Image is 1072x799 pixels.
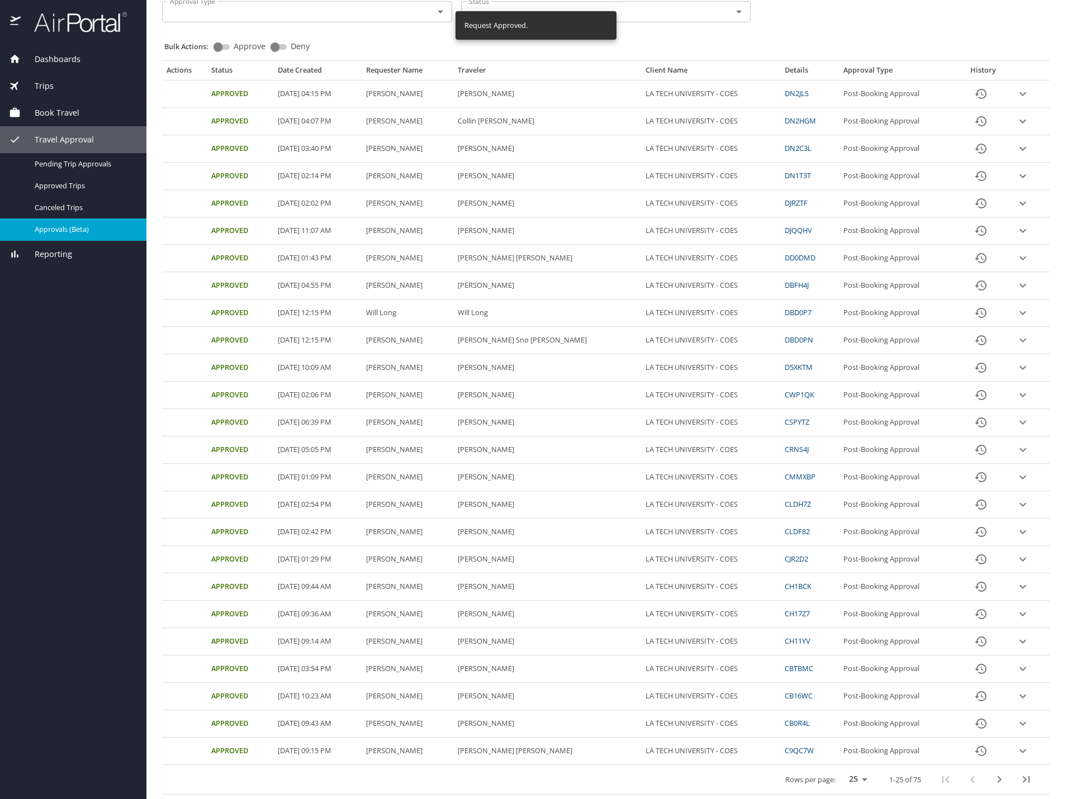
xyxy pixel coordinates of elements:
td: [PERSON_NAME] [453,519,641,546]
button: History [967,436,994,463]
button: expand row [1014,168,1031,184]
td: [PERSON_NAME] [453,655,641,683]
td: Post-Booking Approval [839,108,957,135]
a: CWP1QK [785,389,814,400]
td: Post-Booking Approval [839,655,957,683]
button: expand row [1014,222,1031,239]
td: [DATE] 02:42 PM [273,519,362,546]
td: [PERSON_NAME] [362,409,454,436]
button: expand row [1014,277,1031,294]
td: Approved [207,655,273,683]
span: Book Travel [21,107,79,119]
td: Approved [207,491,273,519]
td: Approved [207,217,273,245]
td: [DATE] 12:15 PM [273,327,362,354]
td: [DATE] 02:02 PM [273,190,362,217]
a: DJRZTF [785,198,808,208]
td: Post-Booking Approval [839,272,957,299]
td: [DATE] 11:07 AM [273,217,362,245]
p: 1-25 of 75 [889,776,921,783]
td: [PERSON_NAME] [PERSON_NAME] [453,245,641,272]
td: LA TECH UNIVERSITY - COES [641,245,780,272]
button: History [967,80,994,107]
td: [DATE] 09:36 AM [273,601,362,628]
td: LA TECH UNIVERSITY - COES [641,601,780,628]
button: expand row [1014,551,1031,568]
a: DN2C3L [785,143,812,153]
td: Approved [207,738,273,765]
button: History [967,491,994,518]
button: History [967,464,994,491]
td: [PERSON_NAME] [362,382,454,409]
img: airportal-logo.png [22,11,127,33]
td: LA TECH UNIVERSITY - COES [641,546,780,573]
td: Approved [207,327,273,354]
th: Date Created [273,65,362,80]
a: DN2JLS [785,88,809,98]
span: Approved Trips [35,180,133,191]
button: History [967,628,994,655]
span: Approve [234,42,265,50]
td: Approved [207,163,273,190]
span: Approvals (Beta) [35,224,133,235]
td: LA TECH UNIVERSITY - COES [641,80,780,108]
td: [PERSON_NAME] [362,683,454,710]
td: Post-Booking Approval [839,601,957,628]
button: expand row [1014,359,1031,376]
td: [DATE] 01:09 PM [273,464,362,491]
td: Post-Booking Approval [839,546,957,573]
img: icon-airportal.png [10,11,22,33]
td: [PERSON_NAME] [453,436,641,464]
td: LA TECH UNIVERSITY - COES [641,573,780,601]
td: Post-Booking Approval [839,217,957,245]
td: [PERSON_NAME] [362,327,454,354]
td: [PERSON_NAME] [362,108,454,135]
td: [DATE] 09:14 AM [273,628,362,655]
td: LA TECH UNIVERSITY - COES [641,409,780,436]
td: Approved [207,683,273,710]
td: Post-Booking Approval [839,491,957,519]
td: [PERSON_NAME] [453,628,641,655]
td: [PERSON_NAME] [453,217,641,245]
td: LA TECH UNIVERSITY - COES [641,519,780,546]
td: LA TECH UNIVERSITY - COES [641,628,780,655]
td: LA TECH UNIVERSITY - COES [641,464,780,491]
td: Approved [207,80,273,108]
button: History [967,683,994,710]
td: [PERSON_NAME] Sno [PERSON_NAME] [453,327,641,354]
button: expand row [1014,469,1031,486]
td: Post-Booking Approval [839,327,957,354]
td: [PERSON_NAME] [453,683,641,710]
a: DN2HGM [785,116,816,126]
td: Approved [207,190,273,217]
button: Open [433,4,448,20]
button: History [967,655,994,682]
th: Status [207,65,273,80]
td: LA TECH UNIVERSITY - COES [641,491,780,519]
td: Post-Booking Approval [839,190,957,217]
td: LA TECH UNIVERSITY - COES [641,108,780,135]
td: [DATE] 01:29 PM [273,546,362,573]
td: [DATE] 02:54 PM [273,491,362,519]
button: History [967,299,994,326]
td: [DATE] 03:40 PM [273,135,362,163]
td: [PERSON_NAME] [362,655,454,683]
td: [PERSON_NAME] [453,491,641,519]
button: expand row [1014,387,1031,403]
td: [PERSON_NAME] [362,628,454,655]
td: Post-Booking Approval [839,80,957,108]
td: [PERSON_NAME] [362,163,454,190]
td: [PERSON_NAME] [453,382,641,409]
td: Approved [207,601,273,628]
td: Collin [PERSON_NAME] [453,108,641,135]
span: Trips [21,80,54,92]
a: CB16WC [785,691,813,701]
td: [PERSON_NAME] [453,573,641,601]
button: expand row [1014,660,1031,677]
button: History [967,546,994,573]
td: Approved [207,382,273,409]
th: Traveler [453,65,641,80]
td: [PERSON_NAME] [453,354,641,382]
a: DBFH4J [785,280,809,290]
span: Dashboards [21,53,80,65]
